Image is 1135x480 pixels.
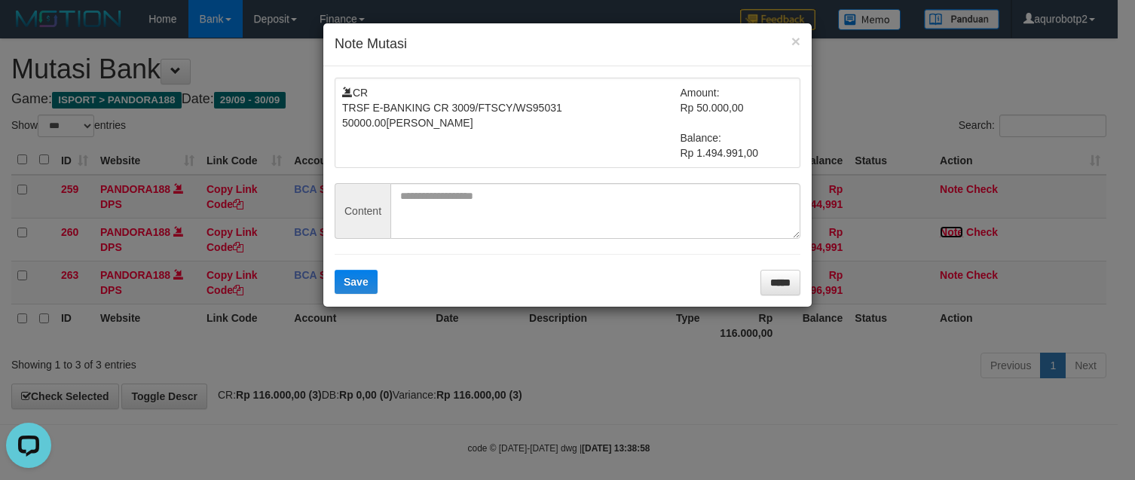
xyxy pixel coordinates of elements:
[335,35,800,54] h4: Note Mutasi
[335,270,378,294] button: Save
[335,183,390,239] span: Content
[791,33,800,49] button: ×
[6,6,51,51] button: Open LiveChat chat widget
[344,276,369,288] span: Save
[342,85,681,161] td: CR TRSF E-BANKING CR 3009/FTSCY/WS95031 50000.00[PERSON_NAME]
[681,85,794,161] td: Amount: Rp 50.000,00 Balance: Rp 1.494.991,00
